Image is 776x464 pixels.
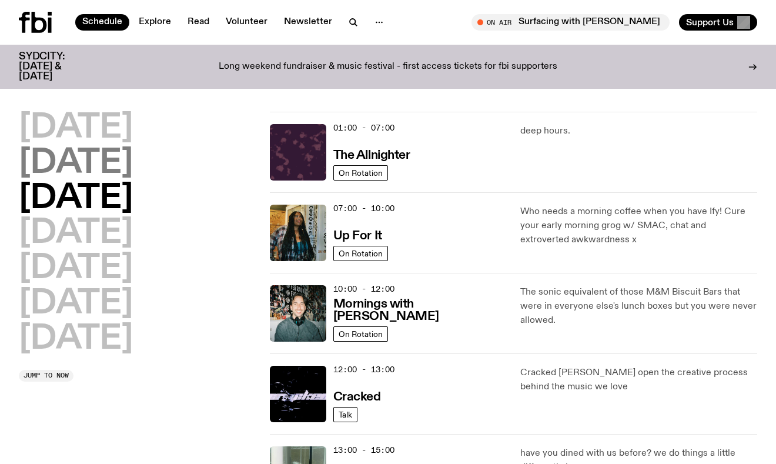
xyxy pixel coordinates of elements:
a: Read [180,14,216,31]
button: [DATE] [19,217,133,250]
h3: SYDCITY: [DATE] & [DATE] [19,52,94,82]
span: Talk [339,410,352,419]
span: On Rotation [339,329,383,338]
span: 12:00 - 13:00 [333,364,394,375]
h3: Up For It [333,230,382,242]
a: Cracked [333,389,381,403]
p: Long weekend fundraiser & music festival - first access tickets for fbi supporters [219,62,557,72]
a: Mornings with [PERSON_NAME] [333,296,507,323]
button: [DATE] [19,112,133,145]
a: Talk [333,407,357,422]
span: 10:00 - 12:00 [333,283,394,295]
button: [DATE] [19,147,133,180]
a: On Rotation [333,326,388,342]
span: On Rotation [339,168,383,177]
span: 13:00 - 15:00 [333,445,394,456]
a: The Allnighter [333,147,410,162]
button: [DATE] [19,182,133,215]
span: 01:00 - 07:00 [333,122,394,133]
a: Volunteer [219,14,275,31]
img: Ify - a Brown Skin girl with black braided twists, looking up to the side with her tongue stickin... [270,205,326,261]
h3: Cracked [333,391,381,403]
a: Schedule [75,14,129,31]
p: The sonic equivalent of those M&M Biscuit Bars that were in everyone else's lunch boxes but you w... [520,285,757,328]
h3: Mornings with [PERSON_NAME] [333,298,507,323]
span: Support Us [686,17,734,28]
img: Radio presenter Ben Hansen sits in front of a wall of photos and an fbi radio sign. Film photo. B... [270,285,326,342]
span: Jump to now [24,372,69,379]
button: Support Us [679,14,757,31]
a: On Rotation [333,246,388,261]
a: On Rotation [333,165,388,181]
span: 07:00 - 10:00 [333,203,394,214]
p: deep hours. [520,124,757,138]
p: Cracked [PERSON_NAME] open the creative process behind the music we love [520,366,757,394]
img: Logo for Podcast Cracked. Black background, with white writing, with glass smashing graphics [270,366,326,422]
button: [DATE] [19,323,133,356]
p: Who needs a morning coffee when you have Ify! Cure your early morning grog w/ SMAC, chat and extr... [520,205,757,247]
button: On AirSurfacing with [PERSON_NAME] [471,14,670,31]
button: [DATE] [19,288,133,321]
a: Explore [132,14,178,31]
span: On Rotation [339,249,383,258]
a: Up For It [333,228,382,242]
button: Jump to now [19,370,73,382]
a: Newsletter [277,14,339,31]
button: [DATE] [19,252,133,285]
h3: The Allnighter [333,149,410,162]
